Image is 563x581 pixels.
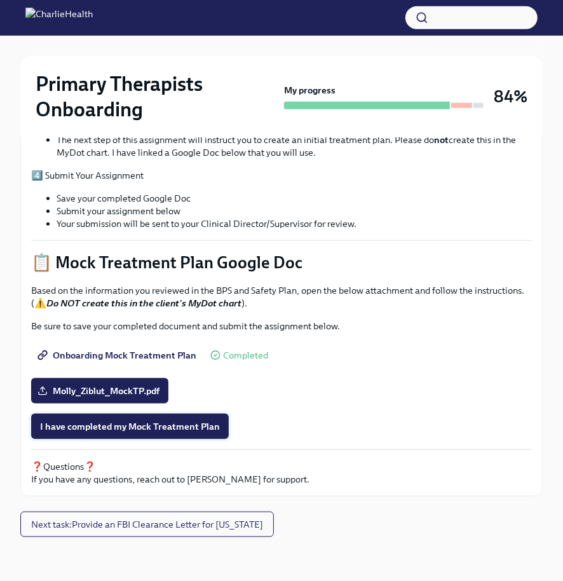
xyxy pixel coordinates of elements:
[31,378,168,404] label: Molly_Ziblut_MockTP.pdf
[20,512,274,537] button: Next task:Provide an FBI Clearance Letter for [US_STATE]
[31,251,532,274] p: 📋 Mock Treatment Plan Google Doc
[40,385,159,397] span: Molly_Ziblut_MockTP.pdf
[31,284,532,310] p: Based on the information you reviewed in the BPS and Safety Plan, open the below attachment and f...
[31,169,532,182] p: 4️⃣ Submit Your Assignment
[31,320,532,332] p: Be sure to save your completed document and submit the assignment below.
[25,8,93,28] img: CharlieHealth
[494,85,527,108] h3: 84%
[31,518,263,531] span: Next task : Provide an FBI Clearance Letter for [US_STATE]
[223,351,268,360] span: Completed
[46,297,241,309] strong: Do NOT create this in the client's MyDot chart
[40,420,220,433] span: I have completed my Mock Treatment Plan
[434,134,449,146] strong: not
[40,349,196,362] span: Onboarding Mock Treatment Plan
[57,205,532,217] li: Submit your assignment below
[36,71,279,122] h2: Primary Therapists Onboarding
[31,343,205,368] a: Onboarding Mock Treatment Plan
[57,133,532,159] li: The next step of this assignment will instruct you to create an initial treatment plan. Please do...
[57,192,532,205] li: Save your completed Google Doc
[57,217,532,230] li: Your submission will be sent to your Clinical Director/Supervisor for review.
[284,84,336,97] strong: My progress
[31,460,532,486] p: ❓Questions❓ If you have any questions, reach out to [PERSON_NAME] for support.
[31,414,229,439] button: I have completed my Mock Treatment Plan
